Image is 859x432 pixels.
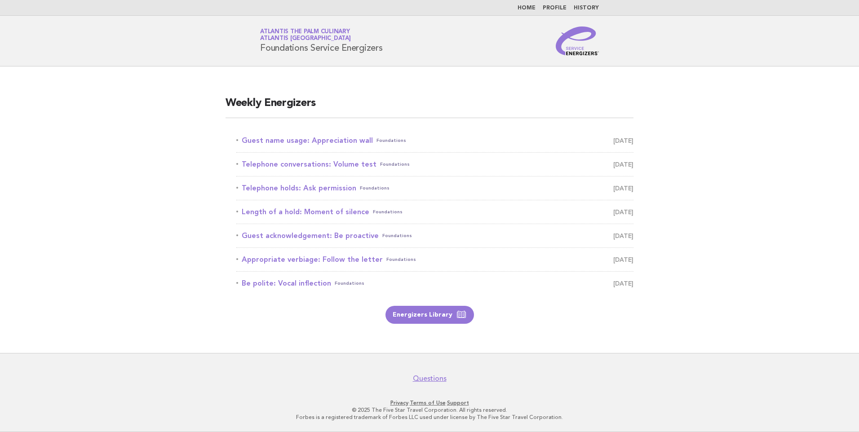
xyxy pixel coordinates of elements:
[155,399,704,406] p: · ·
[380,158,410,171] span: Foundations
[613,206,633,218] span: [DATE]
[226,96,633,118] h2: Weekly Energizers
[376,134,406,147] span: Foundations
[613,134,633,147] span: [DATE]
[236,253,633,266] a: Appropriate verbiage: Follow the letterFoundations [DATE]
[556,26,599,55] img: Service Energizers
[543,5,567,11] a: Profile
[236,206,633,218] a: Length of a hold: Moment of silenceFoundations [DATE]
[155,406,704,414] p: © 2025 The Five Star Travel Corporation. All rights reserved.
[613,229,633,242] span: [DATE]
[236,182,633,194] a: Telephone holds: Ask permissionFoundations [DATE]
[413,374,447,383] a: Questions
[613,182,633,194] span: [DATE]
[574,5,599,11] a: History
[390,400,408,406] a: Privacy
[447,400,469,406] a: Support
[236,229,633,242] a: Guest acknowledgement: Be proactiveFoundations [DATE]
[236,134,633,147] a: Guest name usage: Appreciation wallFoundations [DATE]
[613,253,633,266] span: [DATE]
[410,400,446,406] a: Terms of Use
[385,306,474,324] a: Energizers Library
[360,182,390,194] span: Foundations
[335,277,364,290] span: Foundations
[613,158,633,171] span: [DATE]
[236,158,633,171] a: Telephone conversations: Volume testFoundations [DATE]
[373,206,403,218] span: Foundations
[260,29,383,53] h1: Foundations Service Energizers
[613,277,633,290] span: [DATE]
[382,229,412,242] span: Foundations
[260,36,351,42] span: Atlantis [GEOGRAPHIC_DATA]
[518,5,536,11] a: Home
[260,29,351,41] a: Atlantis The Palm CulinaryAtlantis [GEOGRAPHIC_DATA]
[236,277,633,290] a: Be polite: Vocal inflectionFoundations [DATE]
[155,414,704,421] p: Forbes is a registered trademark of Forbes LLC used under license by The Five Star Travel Corpora...
[386,253,416,266] span: Foundations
